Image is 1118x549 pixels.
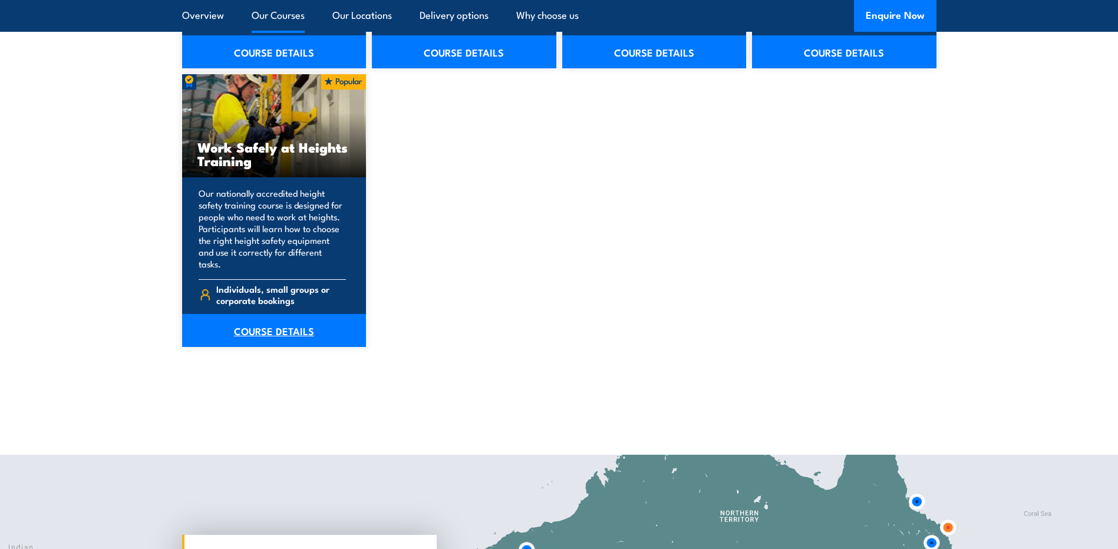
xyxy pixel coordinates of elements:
p: Our nationally accredited height safety training course is designed for people who need to work a... [199,187,347,270]
a: COURSE DETAILS [182,35,367,68]
span: Individuals, small groups or corporate bookings [216,283,346,306]
a: COURSE DETAILS [752,35,936,68]
a: COURSE DETAILS [182,314,367,347]
a: COURSE DETAILS [562,35,747,68]
h3: Work Safely at Heights Training [197,140,351,167]
a: COURSE DETAILS [372,35,556,68]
